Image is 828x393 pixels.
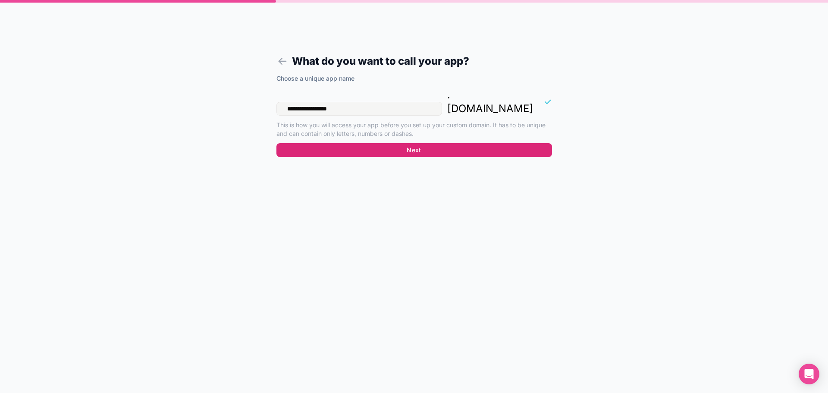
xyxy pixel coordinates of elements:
[276,74,354,83] label: Choose a unique app name
[276,143,552,157] button: Next
[276,121,552,138] p: This is how you will access your app before you set up your custom domain. It has to be unique an...
[447,88,533,116] p: . [DOMAIN_NAME]
[276,53,552,69] h1: What do you want to call your app?
[799,364,819,384] div: Open Intercom Messenger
